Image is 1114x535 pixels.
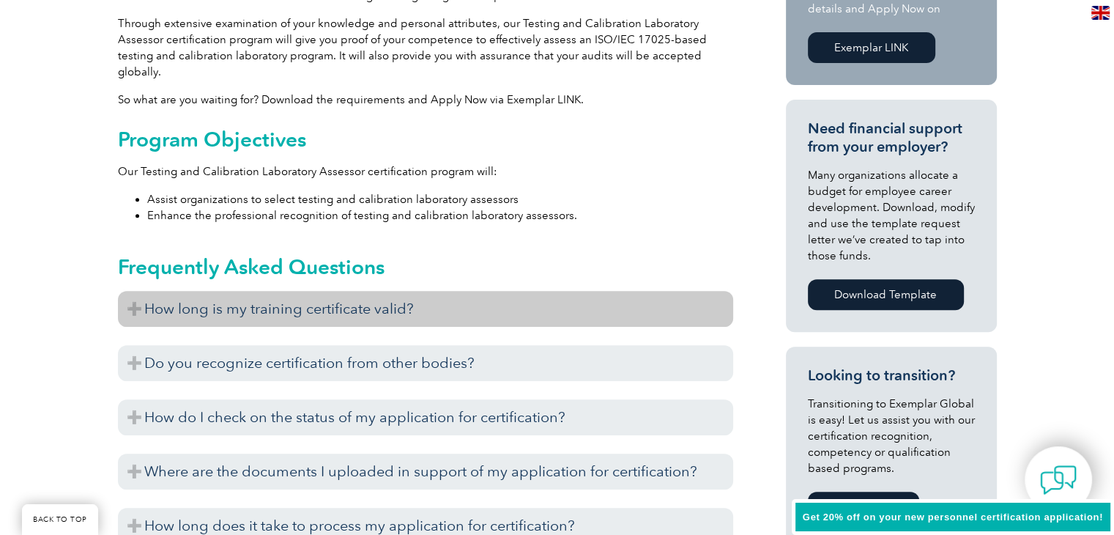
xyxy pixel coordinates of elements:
[147,191,733,207] li: Assist organizations to select testing and calibration laboratory assessors
[1040,462,1077,498] img: contact-chat.png
[808,32,935,63] a: Exemplar LINK
[808,167,975,264] p: Many organizations allocate a budget for employee career development. Download, modify and use th...
[118,454,733,490] h3: Where are the documents I uploaded in support of my application for certification?
[118,345,733,381] h3: Do you recognize certification from other bodies?
[118,399,733,435] h3: How do I check on the status of my application for certification?
[118,291,733,327] h3: How long is my training certificate valid?
[118,163,733,180] p: Our Testing and Calibration Laboratory Assessor certification program will:
[118,128,733,151] h2: Program Objectives
[808,366,975,385] h3: Looking to transition?
[118,92,733,108] p: So what are you waiting for? Download the requirements and Apply Now via Exemplar LINK.
[1091,6,1110,20] img: en
[808,119,975,156] h3: Need financial support from your employer?
[808,396,975,476] p: Transitioning to Exemplar Global is easy! Let us assist you with our certification recognition, c...
[147,207,733,224] li: Enhance the professional recognition of testing and calibration laboratory assessors.
[808,279,964,310] a: Download Template
[803,512,1103,523] span: Get 20% off on your new personnel certification application!
[808,492,919,523] a: Learn More
[118,255,733,278] h2: Frequently Asked Questions
[118,15,733,80] p: Through extensive examination of your knowledge and personal attributes, our Testing and Calibrat...
[22,504,98,535] a: BACK TO TOP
